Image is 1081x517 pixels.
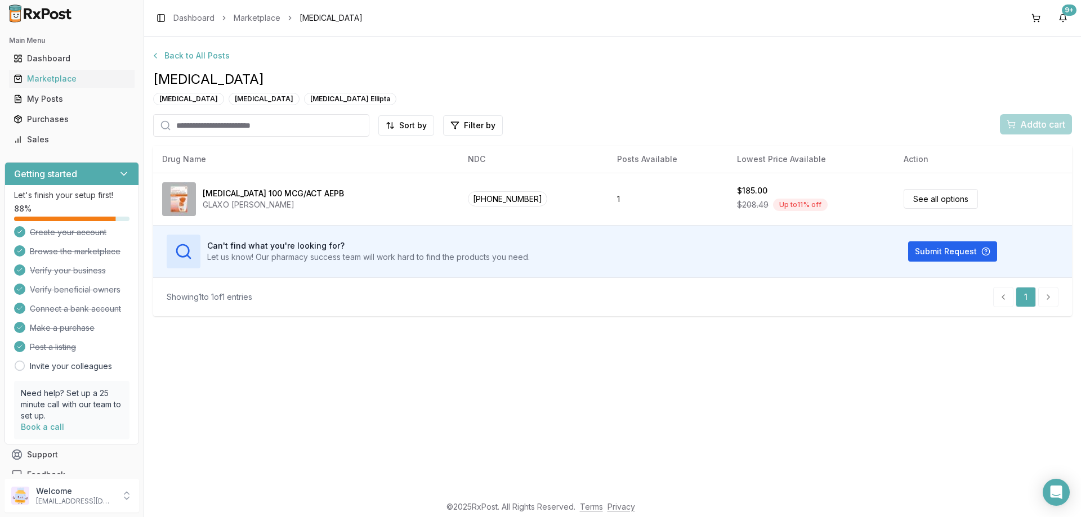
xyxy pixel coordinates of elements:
[14,167,77,181] h3: Getting started
[608,173,728,225] td: 1
[153,146,459,173] th: Drug Name
[9,109,135,129] a: Purchases
[36,497,114,506] p: [EMAIL_ADDRESS][DOMAIN_NAME]
[14,114,130,125] div: Purchases
[304,93,396,105] div: [MEDICAL_DATA] Ellipta
[234,12,280,24] a: Marketplace
[5,110,139,128] button: Purchases
[5,70,139,88] button: Marketplace
[908,241,997,262] button: Submit Request
[300,12,363,24] span: [MEDICAL_DATA]
[580,502,603,511] a: Terms
[443,115,503,136] button: Filter by
[14,53,130,64] div: Dashboard
[14,203,32,214] span: 88 %
[5,90,139,108] button: My Posts
[153,70,1072,88] span: [MEDICAL_DATA]
[1016,287,1036,307] a: 1
[207,251,530,263] p: Let us know! Our pharmacy success team will work hard to find the products you need.
[737,199,769,210] span: $208.49
[30,361,112,372] a: Invite your colleagues
[173,12,363,24] nav: breadcrumb
[30,341,76,353] span: Post a listing
[9,69,135,89] a: Marketplace
[21,388,123,421] p: Need help? Set up a 25 minute call with our team to set up.
[1043,479,1070,506] div: Open Intercom Messenger
[153,46,1072,66] a: Back to All Posts
[153,93,224,105] div: [MEDICAL_DATA]
[27,469,65,480] span: Feedback
[30,284,120,295] span: Verify beneficial owners
[229,93,300,105] div: [MEDICAL_DATA]
[904,189,978,209] a: See all options
[14,73,130,84] div: Marketplace
[21,422,64,431] a: Book a call
[9,48,135,69] a: Dashboard
[9,129,135,150] a: Sales
[1062,5,1076,16] div: 9+
[608,146,728,173] th: Posts Available
[1054,9,1072,27] button: 9+
[468,191,547,206] span: [PHONE_NUMBER]
[14,93,130,105] div: My Posts
[728,146,894,173] th: Lowest Price Available
[895,146,1072,173] th: Action
[459,146,608,173] th: NDC
[14,134,130,145] div: Sales
[30,265,106,276] span: Verify your business
[5,131,139,149] button: Sales
[9,36,135,45] h2: Main Menu
[5,5,77,23] img: RxPost Logo
[207,240,530,251] h3: Can't find what you're looking for?
[203,199,344,210] div: GLAXO [PERSON_NAME]
[144,46,236,66] button: Back to All Posts
[378,115,434,136] button: Sort by
[30,303,121,314] span: Connect a bank account
[173,12,215,24] a: Dashboard
[5,444,139,465] button: Support
[14,190,129,201] p: Let's finish your setup first!
[30,227,106,238] span: Create your account
[11,487,29,505] img: User avatar
[737,185,767,196] div: $185.00
[9,89,135,109] a: My Posts
[5,465,139,485] button: Feedback
[167,291,252,303] div: Showing 1 to 1 of 1 entries
[773,199,828,211] div: Up to 11 % off
[203,188,344,199] div: [MEDICAL_DATA] 100 MCG/ACT AEPB
[464,120,495,131] span: Filter by
[399,120,427,131] span: Sort by
[607,502,635,511] a: Privacy
[5,50,139,68] button: Dashboard
[30,322,95,334] span: Make a purchase
[30,246,120,257] span: Browse the marketplace
[993,287,1058,307] nav: pagination
[36,485,114,497] p: Welcome
[162,182,196,216] img: Arnuity Ellipta 100 MCG/ACT AEPB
